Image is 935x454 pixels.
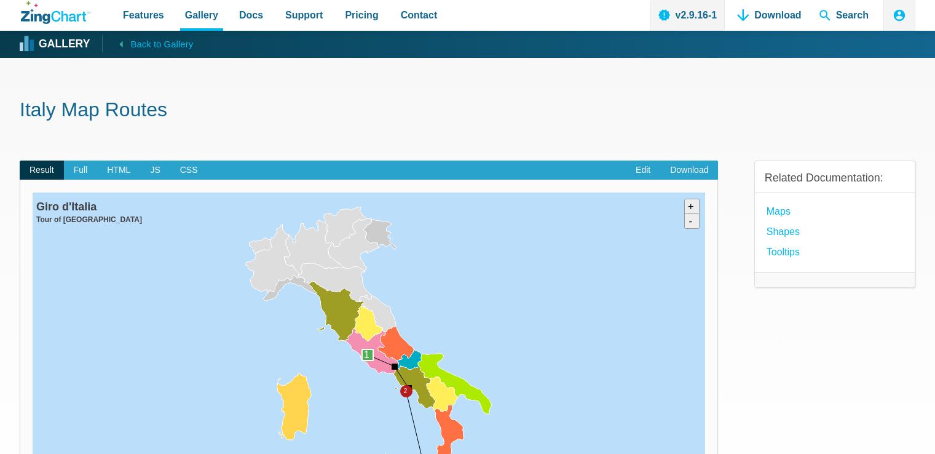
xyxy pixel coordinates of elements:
[660,161,718,180] a: Download
[170,161,208,180] span: CSS
[130,36,193,52] span: Back to Gallery
[767,244,800,260] a: Tooltips
[102,35,193,52] a: Back to Gallery
[401,7,438,23] span: Contact
[140,161,170,180] span: JS
[767,203,791,220] a: Maps
[767,223,800,240] a: Shapes
[21,1,90,24] a: ZingChart Logo. Click to return to the homepage
[765,171,905,185] h3: Related Documentation:
[97,161,140,180] span: HTML
[64,161,98,180] span: Full
[39,39,90,50] strong: Gallery
[185,7,218,23] span: Gallery
[239,7,263,23] span: Docs
[345,7,378,23] span: Pricing
[626,161,660,180] a: Edit
[20,97,915,125] h1: Italy Map Routes
[123,7,164,23] span: Features
[285,7,323,23] span: Support
[20,161,64,180] span: Result
[21,35,90,54] a: Gallery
